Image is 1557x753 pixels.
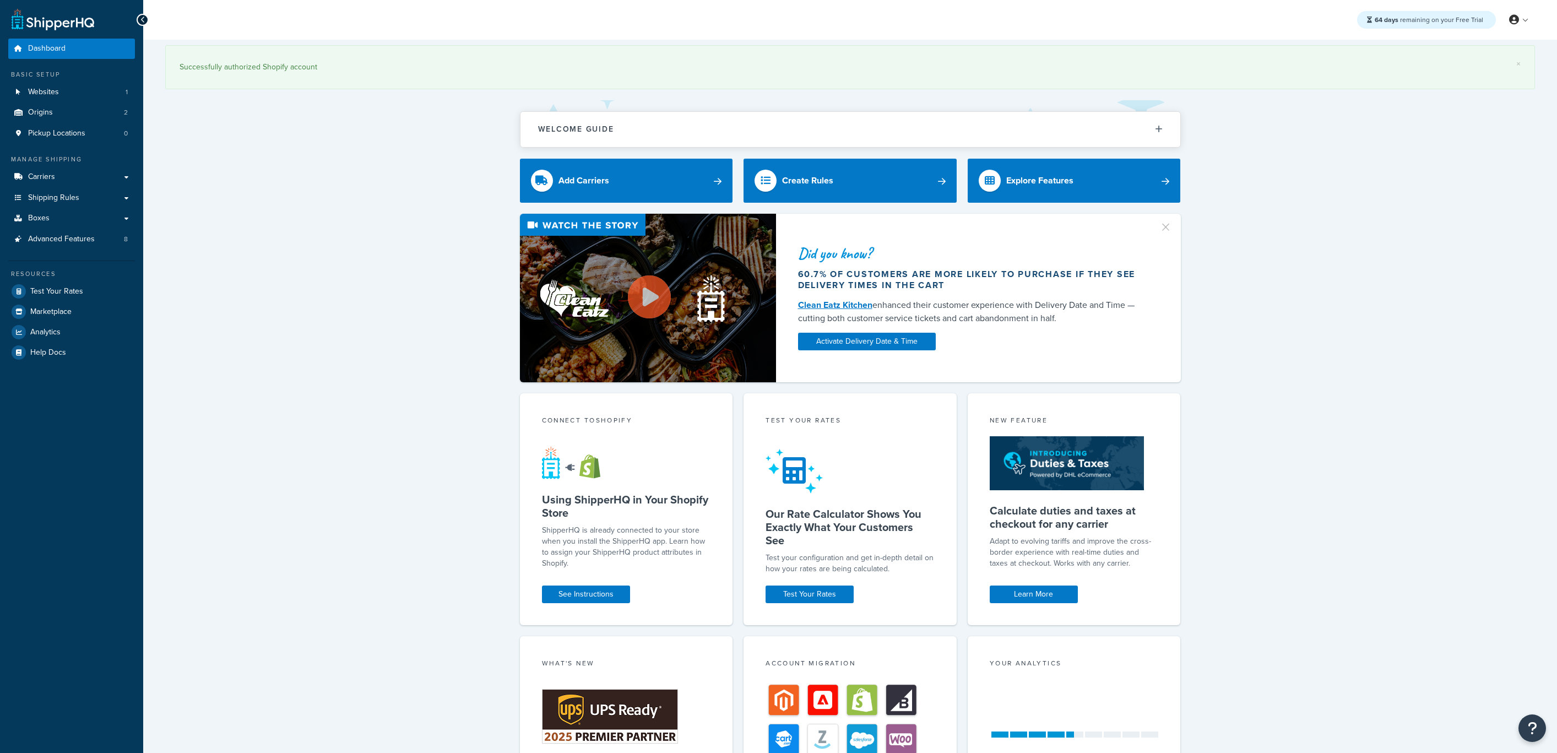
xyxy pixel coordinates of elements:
span: Websites [28,88,59,97]
a: Boxes [8,208,135,229]
span: Marketplace [30,307,72,317]
button: Open Resource Center [1518,714,1546,742]
span: Pickup Locations [28,129,85,138]
span: Boxes [28,214,50,223]
a: × [1516,59,1521,68]
span: 2 [124,108,128,117]
div: New Feature [990,415,1159,428]
div: Manage Shipping [8,155,135,164]
div: Your Analytics [990,658,1159,671]
button: Welcome Guide [520,112,1180,147]
a: Carriers [8,167,135,187]
div: Test your rates [766,415,935,428]
span: Advanced Features [28,235,95,244]
div: Connect to Shopify [542,415,711,428]
li: Pickup Locations [8,123,135,144]
span: Dashboard [28,44,66,53]
h5: Our Rate Calculator Shows You Exactly What Your Customers See [766,507,935,547]
h5: Calculate duties and taxes at checkout for any carrier [990,504,1159,530]
div: Basic Setup [8,70,135,79]
div: Create Rules [782,173,833,188]
div: Resources [8,269,135,279]
span: remaining on your Free Trial [1375,15,1483,25]
a: Test Your Rates [766,586,854,603]
span: Origins [28,108,53,117]
a: Explore Features [968,159,1181,203]
a: Help Docs [8,343,135,362]
li: Advanced Features [8,229,135,250]
a: See Instructions [542,586,630,603]
span: Help Docs [30,348,66,357]
a: Websites1 [8,82,135,102]
p: Adapt to evolving tariffs and improve the cross-border experience with real-time duties and taxes... [990,536,1159,569]
img: connect-shq-shopify-9b9a8c5a.svg [542,446,611,479]
div: 60.7% of customers are more likely to purchase if they see delivery times in the cart [798,269,1146,291]
div: Successfully authorized Shopify account [180,59,1521,75]
span: Shipping Rules [28,193,79,203]
a: Test Your Rates [8,281,135,301]
strong: 64 days [1375,15,1398,25]
li: Websites [8,82,135,102]
span: Carriers [28,172,55,182]
a: Clean Eatz Kitchen [798,299,872,311]
a: Create Rules [744,159,957,203]
div: Account Migration [766,658,935,671]
a: Activate Delivery Date & Time [798,333,936,350]
p: ShipperHQ is already connected to your store when you install the ShipperHQ app. Learn how to ass... [542,525,711,569]
a: Dashboard [8,39,135,59]
div: What's New [542,658,711,671]
a: Add Carriers [520,159,733,203]
a: Learn More [990,586,1078,603]
a: Advanced Features8 [8,229,135,250]
a: Pickup Locations0 [8,123,135,144]
h2: Welcome Guide [538,125,614,133]
span: 1 [126,88,128,97]
div: Did you know? [798,246,1146,261]
span: Test Your Rates [30,287,83,296]
a: Analytics [8,322,135,342]
h5: Using ShipperHQ in Your Shopify Store [542,493,711,519]
div: Add Carriers [558,173,609,188]
span: 8 [124,235,128,244]
img: Video thumbnail [520,214,776,383]
a: Origins2 [8,102,135,123]
div: Explore Features [1006,173,1073,188]
div: Test your configuration and get in-depth detail on how your rates are being calculated. [766,552,935,575]
a: Marketplace [8,302,135,322]
li: Origins [8,102,135,123]
span: Analytics [30,328,61,337]
a: Shipping Rules [8,188,135,208]
div: enhanced their customer experience with Delivery Date and Time — cutting both customer service ti... [798,299,1146,325]
span: 0 [124,129,128,138]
